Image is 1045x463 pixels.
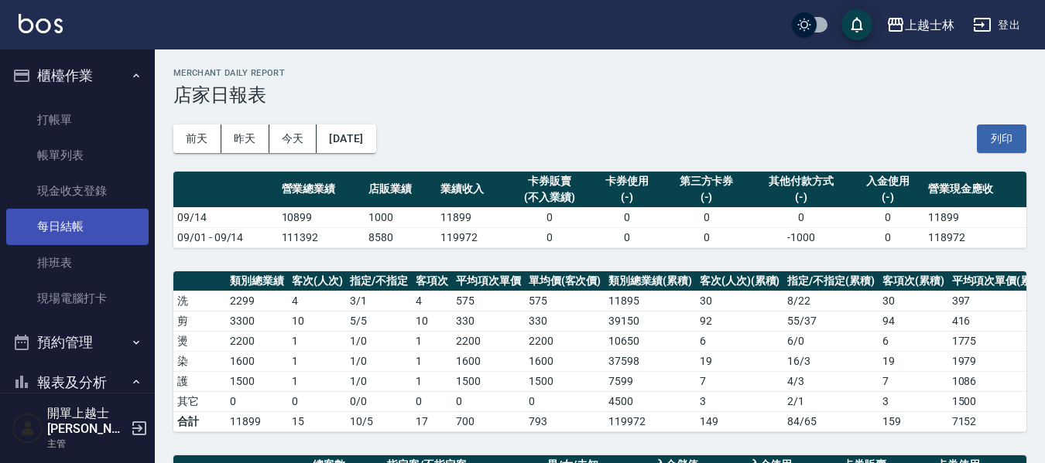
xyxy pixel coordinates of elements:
td: 0 [591,227,663,247]
h3: 店家日報表 [173,84,1026,106]
td: 4 [288,291,347,311]
h2: Merchant Daily Report [173,68,1026,78]
td: 09/14 [173,207,278,227]
td: 3 / 1 [346,291,412,311]
th: 客次(人次)(累積) [696,271,784,291]
button: 上越士林 [880,9,961,41]
td: 其它 [173,391,226,411]
td: 111392 [278,227,365,247]
td: 0 [509,207,591,227]
td: 1000 [365,207,437,227]
td: 1 / 0 [346,351,412,371]
th: 類別總業績(累積) [605,271,696,291]
td: 55 / 37 [783,311,879,331]
td: 0 [663,227,750,247]
td: 1 [412,371,452,391]
th: 單均價(客次價) [525,271,605,291]
th: 指定/不指定(累積) [783,271,879,291]
td: 30 [696,291,784,311]
td: 7599 [605,371,696,391]
th: 平均項次單價 [452,271,525,291]
td: 1 / 0 [346,371,412,391]
td: 3 [696,391,784,411]
button: 預約管理 [6,322,149,363]
td: 0 [525,391,605,411]
td: 09/01 - 09/14 [173,227,278,247]
td: 92 [696,311,784,331]
td: 燙 [173,331,226,351]
td: 10650 [605,331,696,351]
button: 前天 [173,124,221,153]
td: 0 [226,391,288,411]
td: 118972 [924,227,1026,247]
td: 2200 [452,331,525,351]
td: 1600 [525,351,605,371]
th: 類別總業績 [226,271,288,291]
button: 報表及分析 [6,363,149,403]
td: 1 [288,331,347,351]
td: 洗 [173,291,226,311]
td: 19 [696,351,784,371]
div: (-) [856,189,920,206]
td: 1500 [226,371,288,391]
td: 0 [852,227,924,247]
th: 店販業績 [365,172,437,208]
td: 0 [852,207,924,227]
td: 84/65 [783,411,879,431]
td: 0 / 0 [346,391,412,411]
td: 4 / 3 [783,371,879,391]
td: 149 [696,411,784,431]
button: 列印 [977,124,1026,153]
td: 700 [452,411,525,431]
button: 登出 [967,11,1026,39]
td: 10 [288,311,347,331]
img: Person [12,413,43,444]
td: 6 / 0 [783,331,879,351]
td: 39150 [605,311,696,331]
td: 7 [879,371,948,391]
td: 575 [525,291,605,311]
td: 0 [750,207,852,227]
h5: 開單上越士[PERSON_NAME] [47,406,126,437]
a: 帳單列表 [6,138,149,173]
td: 94 [879,311,948,331]
td: 10899 [278,207,365,227]
td: 11899 [437,207,509,227]
td: 16 / 3 [783,351,879,371]
td: 1 [288,351,347,371]
td: 10 [412,311,452,331]
td: 159 [879,411,948,431]
td: 11899 [226,411,288,431]
button: 今天 [269,124,317,153]
td: 1600 [452,351,525,371]
td: 3300 [226,311,288,331]
td: 2299 [226,291,288,311]
div: 其他付款方式 [754,173,848,189]
td: 0 [663,207,750,227]
a: 排班表 [6,245,149,281]
td: 0 [509,227,591,247]
td: 染 [173,351,226,371]
td: 7 [696,371,784,391]
td: 1 [288,371,347,391]
th: 指定/不指定 [346,271,412,291]
button: 櫃檯作業 [6,56,149,96]
div: 入金使用 [856,173,920,189]
td: 1 [412,331,452,351]
td: 4500 [605,391,696,411]
td: 0 [412,391,452,411]
td: 0 [591,207,663,227]
td: 119972 [605,411,696,431]
div: (不入業績) [512,189,588,206]
td: 1 / 0 [346,331,412,351]
td: 0 [452,391,525,411]
td: 19 [879,351,948,371]
td: 793 [525,411,605,431]
th: 營業總業績 [278,172,365,208]
td: 17 [412,411,452,431]
table: a dense table [173,172,1026,248]
td: 1500 [452,371,525,391]
th: 業績收入 [437,172,509,208]
th: 客次(人次) [288,271,347,291]
div: (-) [754,189,848,206]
